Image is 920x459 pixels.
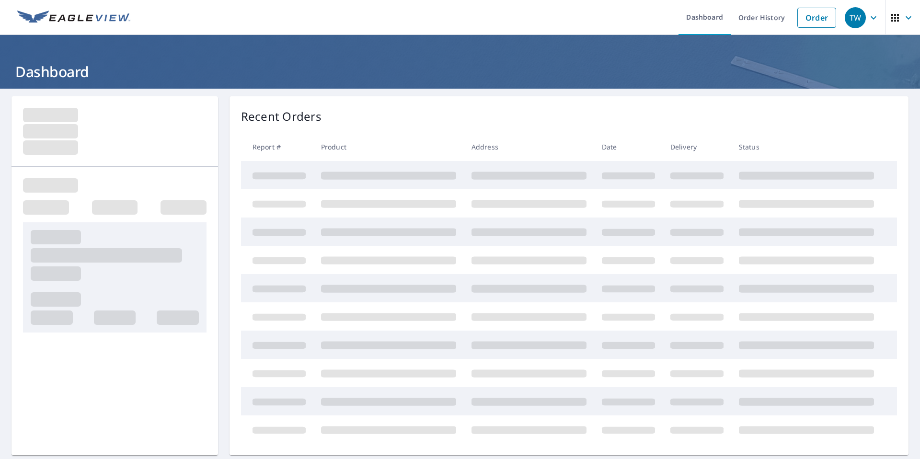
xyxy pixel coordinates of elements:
img: EV Logo [17,11,130,25]
th: Date [594,133,663,161]
th: Address [464,133,594,161]
h1: Dashboard [11,62,908,81]
th: Status [731,133,882,161]
div: TW [845,7,866,28]
p: Recent Orders [241,108,322,125]
a: Order [797,8,836,28]
th: Product [313,133,464,161]
th: Report # [241,133,313,161]
th: Delivery [663,133,731,161]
